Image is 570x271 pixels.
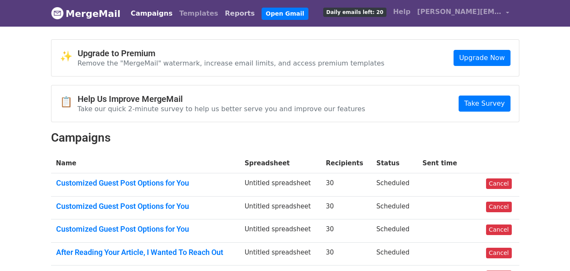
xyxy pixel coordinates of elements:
td: 30 [321,173,371,197]
a: Help [390,3,414,20]
a: Templates [176,5,222,22]
th: Sent time [417,153,481,173]
h2: Campaigns [51,131,519,145]
th: Status [371,153,417,173]
a: Customized Guest Post Options for You [56,178,235,188]
a: [PERSON_NAME][EMAIL_ADDRESS][PERSON_NAME][DOMAIN_NAME] [414,3,513,23]
td: Untitled spreadsheet [240,242,321,266]
iframe: Chat Widget [528,230,570,271]
a: After Reading Your Article, I Wanted To Reach Out [56,248,235,257]
td: 30 [321,242,371,266]
a: Campaigns [127,5,176,22]
td: Scheduled [371,219,417,243]
p: Remove the "MergeMail" watermark, increase email limits, and access premium templates [78,59,385,68]
a: Customized Guest Post Options for You [56,224,235,234]
td: 30 [321,196,371,219]
a: Cancel [486,224,512,235]
span: [PERSON_NAME][EMAIL_ADDRESS][PERSON_NAME][DOMAIN_NAME] [417,7,502,17]
p: Take our quick 2-minute survey to help us better serve you and improve our features [78,104,365,113]
th: Recipients [321,153,371,173]
span: ✨ [60,50,78,63]
h4: Help Us Improve MergeMail [78,94,365,104]
a: Customized Guest Post Options for You [56,202,235,211]
td: Scheduled [371,196,417,219]
a: Daily emails left: 20 [320,3,389,20]
td: Scheduled [371,173,417,197]
a: Open Gmail [262,8,308,20]
h4: Upgrade to Premium [78,48,385,58]
th: Name [51,153,240,173]
td: Untitled spreadsheet [240,173,321,197]
a: Reports [222,5,258,22]
a: Upgrade Now [454,50,510,66]
a: Cancel [486,248,512,258]
a: Take Survey [459,96,510,112]
span: 📋 [60,96,78,108]
a: Cancel [486,202,512,212]
a: Cancel [486,178,512,189]
td: Untitled spreadsheet [240,219,321,243]
img: MergeMail logo [51,7,64,19]
td: 30 [321,219,371,243]
td: Untitled spreadsheet [240,196,321,219]
th: Spreadsheet [240,153,321,173]
td: Scheduled [371,242,417,266]
span: Daily emails left: 20 [323,8,386,17]
a: MergeMail [51,5,121,22]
